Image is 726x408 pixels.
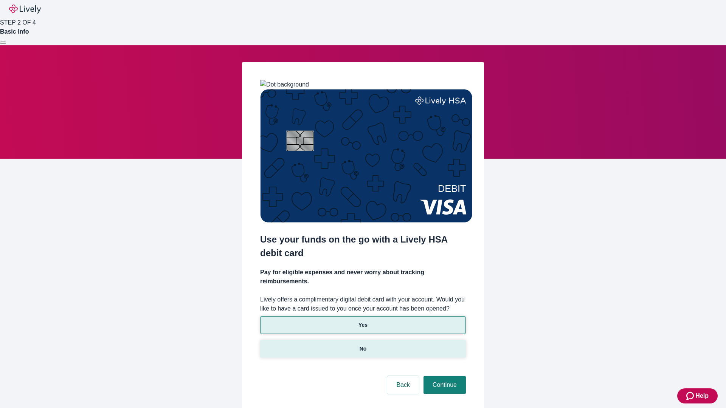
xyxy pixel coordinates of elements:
[423,376,466,394] button: Continue
[677,388,718,403] button: Zendesk support iconHelp
[358,321,368,329] p: Yes
[260,80,309,89] img: Dot background
[260,316,466,334] button: Yes
[260,340,466,358] button: No
[9,5,41,14] img: Lively
[387,376,419,394] button: Back
[260,268,466,286] h4: Pay for eligible expenses and never worry about tracking reimbursements.
[260,89,472,223] img: Debit card
[695,391,709,400] span: Help
[686,391,695,400] svg: Zendesk support icon
[260,233,466,260] h2: Use your funds on the go with a Lively HSA debit card
[360,345,367,353] p: No
[260,295,466,313] label: Lively offers a complimentary digital debit card with your account. Would you like to have a card...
